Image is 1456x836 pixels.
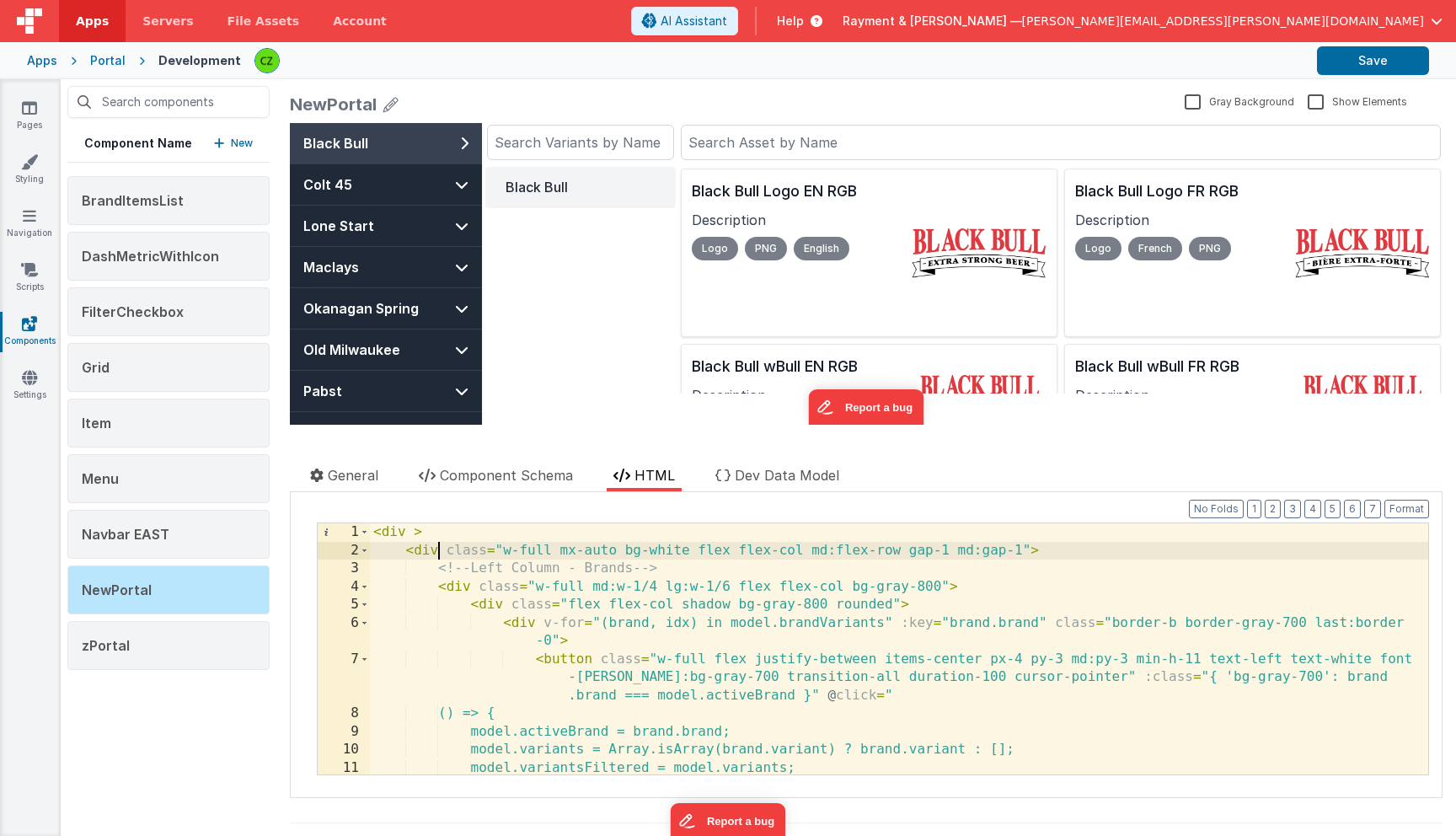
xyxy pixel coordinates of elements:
div: Apps [27,52,57,69]
span: AI Assistant [661,13,727,29]
label: Show Elements [1308,93,1407,109]
div: Black Bull [216,54,366,74]
p: French [838,114,892,137]
iframe: Marker.io feedback button [519,266,634,302]
div: Development [158,52,241,69]
span: Colt 45 [13,51,62,72]
span: Servers [142,13,193,29]
button: 3 [1284,500,1301,518]
span: General [328,467,378,484]
img: Black Bull wBull EN RGB [622,251,757,359]
div: 11 [318,759,370,778]
span: zPortal [82,637,130,654]
span: Maclays [13,134,69,154]
button: 2 [1265,500,1281,518]
span: Apps [76,13,109,29]
p: Logo [402,114,448,137]
div: 5 [318,596,370,614]
span: HTML [634,467,675,484]
p: Logo [785,114,832,137]
p: Description [402,87,612,107]
span: Navbar EAST [82,526,169,543]
button: New [214,135,253,152]
p: Black Bull wBull EN RGB [402,232,612,255]
span: Pabst [13,258,52,278]
span: File Assets [227,13,300,29]
p: Black Bull Logo EN RGB [402,56,612,80]
button: Format [1384,500,1429,518]
button: 4 [1304,500,1321,518]
p: New [231,135,253,152]
button: 5 [1325,500,1341,518]
button: AI Assistant [631,7,738,35]
p: Black Bull wBull FR RGB [785,232,995,255]
button: 1 [1247,500,1261,518]
button: No Folds [1189,500,1244,518]
button: 7 [1364,500,1381,518]
span: DashMetricWithIcon [82,248,219,265]
input: Search Asset by Name [391,2,1151,37]
div: 8 [318,705,370,723]
button: Black Bull [195,44,386,85]
p: Description [785,262,995,282]
span: BrandItemsList [82,192,184,209]
h5: Component Name [84,135,192,152]
img: Black Bull wBull FR RGB [1005,251,1140,359]
img: Black Bull Logo EN RGB [622,76,757,184]
div: 9 [318,723,370,742]
span: NewPortal [82,581,152,598]
p: Description [785,87,995,107]
span: Help [777,13,804,29]
span: Rayment & [PERSON_NAME] — [843,13,1022,29]
span: Lone Start [13,93,84,113]
div: Portal [90,52,126,69]
div: 7 [318,651,370,705]
p: Description [402,262,612,282]
button: Rayment & [PERSON_NAME] — [PERSON_NAME][EMAIL_ADDRESS][PERSON_NAME][DOMAIN_NAME] [843,13,1443,29]
button: 6 [1344,500,1361,518]
div: 2 [318,542,370,560]
span: Dev Data Model [735,467,839,484]
span: Old Milwaukee [13,217,110,237]
img: b4a104e37d07c2bfba7c0e0e4a273d04 [255,49,279,72]
span: Rainier [13,299,60,319]
p: English [504,114,559,137]
div: 10 [318,741,370,759]
span: FilterCheckbox [82,303,184,320]
div: 4 [318,578,370,597]
div: 6 [318,614,370,651]
span: Item [82,415,111,431]
span: [PERSON_NAME][EMAIL_ADDRESS][PERSON_NAME][DOMAIN_NAME] [1022,13,1424,29]
input: Search components [67,86,270,118]
button: Save [1317,46,1429,75]
div: 1 [318,523,370,542]
span: Black Bull [13,10,78,30]
label: Gray Background [1185,93,1294,109]
img: Black Bull Logo FR RGB [1005,76,1140,184]
div: NewPortal [290,93,377,116]
div: 3 [318,560,370,578]
p: Black Bull Logo FR RGB [785,56,995,80]
span: Component Schema [440,467,573,484]
p: PNG [455,114,497,137]
span: Okanagan Spring [13,175,129,196]
input: Search Variants by Name [197,2,384,37]
span: Grid [82,359,110,376]
span: Menu [82,470,119,487]
p: PNG [899,114,941,137]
